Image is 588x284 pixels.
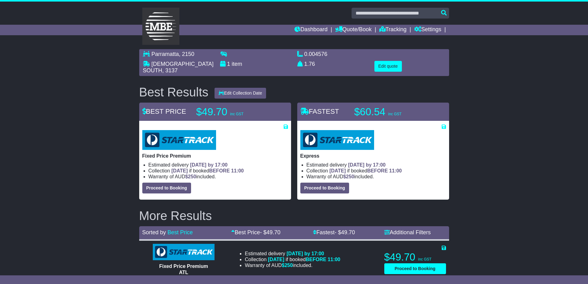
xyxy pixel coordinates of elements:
[335,229,355,235] span: - $
[162,67,178,74] span: , 3137
[196,106,273,118] p: $49.70
[136,85,212,99] div: Best Results
[245,251,340,256] li: Estimated delivery
[388,112,402,116] span: inc GST
[209,168,230,173] span: BEFORE
[300,130,374,150] img: StarTrack: Express
[306,257,326,262] span: BEFORE
[148,168,288,174] li: Collection
[159,264,208,275] span: Fixed Price Premium ATL
[384,263,446,274] button: Proceed to Booking
[384,229,431,235] a: Additional Filters
[307,174,446,180] li: Warranty of AUD included.
[329,168,402,173] span: if booked
[268,257,284,262] span: [DATE]
[346,174,354,179] span: 250
[329,168,346,173] span: [DATE]
[231,229,280,235] a: Best Price- $49.70
[414,25,441,35] a: Settings
[418,257,432,261] span: inc GST
[152,51,179,57] span: Parramatta
[168,229,193,235] a: Best Price
[285,263,293,268] span: 250
[139,209,449,223] h2: More Results
[148,162,288,168] li: Estimated delivery
[304,61,315,67] span: 1.76
[215,88,266,99] button: Edit Collection Date
[343,174,354,179] span: $
[153,244,215,261] img: StarTrack: Fixed Price Premium ATL
[286,251,324,256] span: [DATE] by 17:00
[389,168,402,173] span: 11:00
[354,106,432,118] p: $60.54
[328,257,340,262] span: 11:00
[185,174,196,179] span: $
[307,162,446,168] li: Estimated delivery
[232,61,242,67] span: item
[190,162,228,167] span: [DATE] by 17:00
[300,183,349,193] button: Proceed to Booking
[367,168,388,173] span: BEFORE
[294,25,327,35] a: Dashboard
[268,257,340,262] span: if booked
[348,162,386,167] span: [DATE] by 17:00
[313,229,355,235] a: Fastest- $49.70
[188,174,196,179] span: 250
[179,51,194,57] span: , 2150
[266,229,280,235] span: 49.70
[300,108,339,115] span: FASTEST
[142,153,288,159] p: Fixed Price Premium
[300,153,446,159] p: Express
[341,229,355,235] span: 49.70
[282,263,293,268] span: $
[379,25,407,35] a: Tracking
[148,174,288,180] li: Warranty of AUD included.
[142,183,191,193] button: Proceed to Booking
[384,251,446,263] p: $49.70
[304,51,327,57] span: 0.004576
[171,168,188,173] span: [DATE]
[227,61,230,67] span: 1
[143,61,214,74] span: [DEMOGRAPHIC_DATA] SOUTH
[171,168,244,173] span: if booked
[307,168,446,174] li: Collection
[142,130,216,150] img: StarTrack: Fixed Price Premium
[335,25,372,35] a: Quote/Book
[142,229,166,235] span: Sorted by
[142,108,186,115] span: BEST PRICE
[230,112,244,116] span: inc GST
[231,168,244,173] span: 11:00
[245,256,340,262] li: Collection
[245,262,340,268] li: Warranty of AUD included.
[260,229,280,235] span: - $
[374,61,402,72] button: Edit quote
